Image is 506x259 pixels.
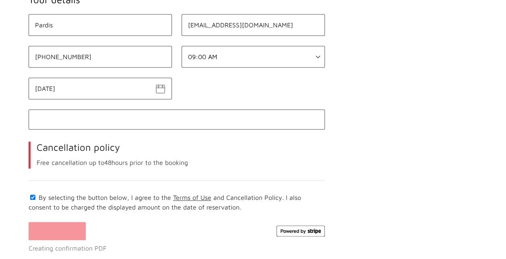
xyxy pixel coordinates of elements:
[29,222,86,240] button: Reserve now
[182,14,325,36] input: Work email
[29,46,172,68] input: Phone number
[173,194,211,201] a: Terms of Use
[30,195,35,200] input: By selecting the button below, I agree to the Terms of Use and Cancellation Policy. I also consen...
[29,14,172,36] input: Name
[37,142,321,153] h4: Cancellation policy
[37,157,321,169] p: Free cancellation up to 48 hours prior to the booking
[29,243,107,254] p: Creating confirmation PDF
[277,226,325,236] img: Powered by Stripe
[29,78,172,99] input: Drop-in Date
[34,116,320,123] iframe: Secure card payment input frame
[29,194,301,211] label: By selecting the button below, I agree to the and Cancellation Policy. I also consent to be charg...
